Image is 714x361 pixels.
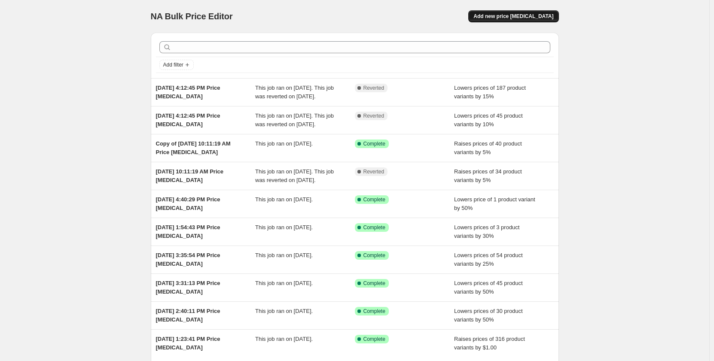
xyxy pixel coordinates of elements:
[255,224,313,231] span: This job ran on [DATE].
[363,140,385,147] span: Complete
[363,336,385,343] span: Complete
[156,308,220,323] span: [DATE] 2:40:11 PM Price [MEDICAL_DATA]
[255,336,313,342] span: This job ran on [DATE].
[156,252,220,267] span: [DATE] 3:35:54 PM Price [MEDICAL_DATA]
[363,168,384,175] span: Reverted
[255,308,313,314] span: This job ran on [DATE].
[156,112,220,127] span: [DATE] 4:12:45 PM Price [MEDICAL_DATA]
[454,336,525,351] span: Raises prices of 316 product variants by $1.00
[363,85,384,91] span: Reverted
[156,336,220,351] span: [DATE] 1:23:41 PM Price [MEDICAL_DATA]
[363,308,385,315] span: Complete
[156,85,220,100] span: [DATE] 4:12:45 PM Price [MEDICAL_DATA]
[454,112,523,127] span: Lowers prices of 45 product variants by 10%
[363,224,385,231] span: Complete
[255,85,334,100] span: This job ran on [DATE]. This job was reverted on [DATE].
[163,61,183,68] span: Add filter
[255,196,313,203] span: This job ran on [DATE].
[363,252,385,259] span: Complete
[454,196,535,211] span: Lowers price of 1 product variant by 50%
[454,308,523,323] span: Lowers prices of 30 product variants by 50%
[255,252,313,258] span: This job ran on [DATE].
[156,224,220,239] span: [DATE] 1:54:43 PM Price [MEDICAL_DATA]
[156,280,220,295] span: [DATE] 3:31:13 PM Price [MEDICAL_DATA]
[454,140,522,155] span: Raises prices of 40 product variants by 5%
[255,140,313,147] span: This job ran on [DATE].
[454,252,523,267] span: Lowers prices of 54 product variants by 25%
[363,280,385,287] span: Complete
[468,10,558,22] button: Add new price [MEDICAL_DATA]
[454,280,523,295] span: Lowers prices of 45 product variants by 50%
[156,168,224,183] span: [DATE] 10:11:19 AM Price [MEDICAL_DATA]
[473,13,553,20] span: Add new price [MEDICAL_DATA]
[156,196,220,211] span: [DATE] 4:40:29 PM Price [MEDICAL_DATA]
[454,168,522,183] span: Raises prices of 34 product variants by 5%
[156,140,231,155] span: Copy of [DATE] 10:11:19 AM Price [MEDICAL_DATA]
[363,112,384,119] span: Reverted
[255,112,334,127] span: This job ran on [DATE]. This job was reverted on [DATE].
[454,224,519,239] span: Lowers prices of 3 product variants by 30%
[151,12,233,21] span: NA Bulk Price Editor
[363,196,385,203] span: Complete
[255,168,334,183] span: This job ran on [DATE]. This job was reverted on [DATE].
[454,85,526,100] span: Lowers prices of 187 product variants by 15%
[255,280,313,286] span: This job ran on [DATE].
[159,60,194,70] button: Add filter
